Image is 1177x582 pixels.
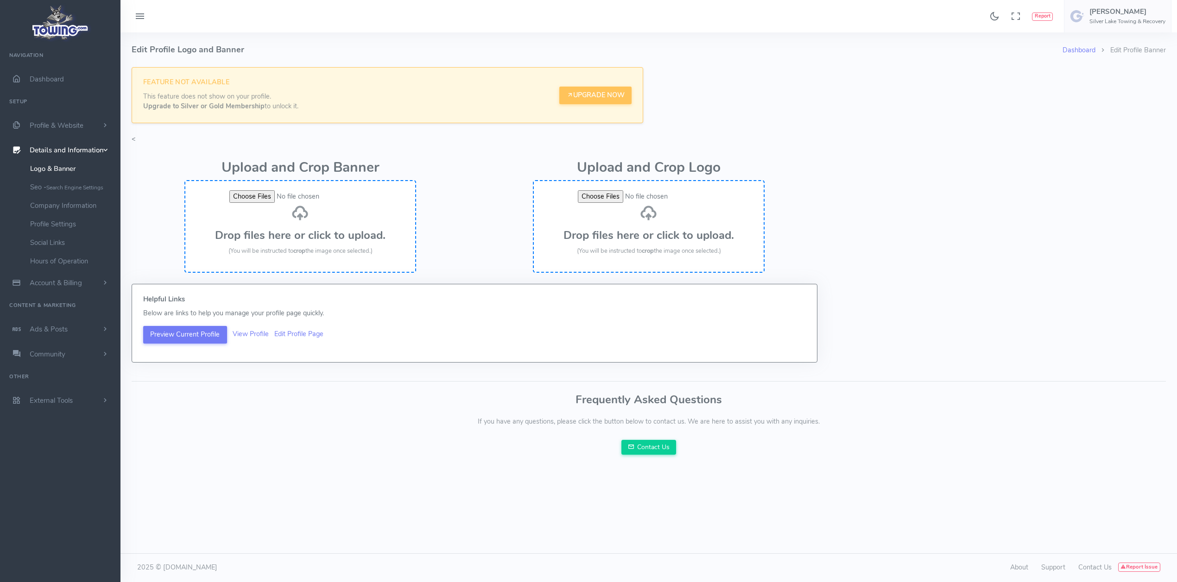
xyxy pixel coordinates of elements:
[1078,563,1112,572] a: Contact Us
[1118,563,1160,572] button: Report Issue
[30,325,68,334] span: Ads & Posts
[1089,8,1165,15] h5: [PERSON_NAME]
[23,252,120,270] a: Hours of Operation
[543,229,754,241] h3: Drop files here or click to upload.
[23,215,120,233] a: Profile Settings
[143,160,458,175] h2: Upload and Crop Banner
[491,160,806,175] h2: Upload and Crop Logo
[293,247,305,255] strong: crop
[23,233,120,252] a: Social Links
[1032,13,1053,21] button: Report
[132,417,1166,427] p: If you have any questions, please click the button below to contact us. We are here to assist you...
[132,563,649,573] div: 2025 © [DOMAIN_NAME]
[143,101,265,111] strong: Upgrade to Silver or Gold Membership
[30,278,82,288] span: Account & Billing
[1010,563,1028,572] a: About
[29,3,92,42] img: logo
[1063,45,1095,55] a: Dashboard
[1089,19,1165,25] h6: Silver Lake Towing & Recovery
[621,440,676,455] a: Contact Us
[143,92,298,112] p: This feature does not show on your profile. to unlock it.
[1041,563,1065,572] a: Support
[195,229,406,241] h3: Drop files here or click to upload.
[23,196,120,215] a: Company Information
[274,329,323,338] a: Edit Profile Page
[642,247,654,255] strong: crop
[143,79,298,86] h4: Feature Not Available
[23,178,120,196] a: Seo -Search Engine Settings
[30,396,73,405] span: External Tools
[23,159,120,178] a: Logo & Banner
[132,394,1166,406] h3: Frequently Asked Questions
[559,87,632,104] a: Upgrade Now
[1070,9,1085,24] img: user-image
[143,308,806,319] p: Below are links to help you manage your profile page quickly.
[30,146,104,155] span: Details and Information
[30,121,83,130] span: Profile & Website
[577,247,721,255] span: (You will be instructed to the image once selected.)
[126,32,1171,466] div: <
[143,295,806,303] h5: Helpful Links
[30,75,64,84] span: Dashboard
[228,247,373,255] span: (You will be instructed to the image once selected.)
[46,184,103,191] small: Search Engine Settings
[143,326,227,344] button: Preview Current Profile
[30,350,65,359] span: Community
[233,329,269,338] a: View Profile
[1095,45,1166,56] li: Edit Profile Banner
[132,32,1063,67] h4: Edit Profile Logo and Banner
